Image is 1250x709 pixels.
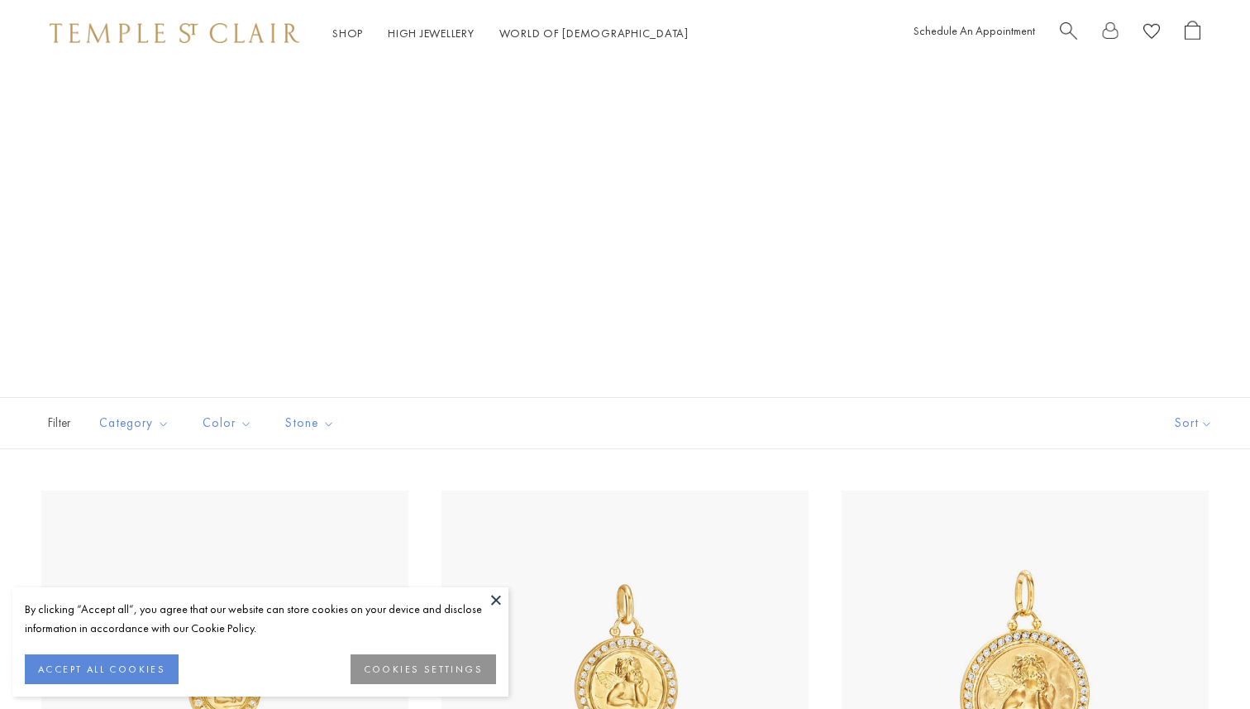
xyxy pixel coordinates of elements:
a: Search [1060,21,1077,46]
button: Category [87,405,182,442]
img: Temple St. Clair [50,23,299,43]
button: COOKIES SETTINGS [351,654,496,684]
button: Show sort by [1138,398,1250,448]
button: Stone [273,405,347,442]
a: ShopShop [332,26,363,41]
button: ACCEPT ALL COOKIES [25,654,179,684]
div: By clicking “Accept all”, you agree that our website can store cookies on your device and disclos... [25,600,496,638]
a: Open Shopping Bag [1185,21,1200,46]
a: High JewelleryHigh Jewellery [388,26,475,41]
span: Category [91,413,182,434]
span: Stone [277,413,347,434]
span: Color [194,413,265,434]
nav: Main navigation [332,23,689,44]
a: Schedule An Appointment [914,23,1035,38]
a: View Wishlist [1143,21,1160,46]
button: Color [190,405,265,442]
a: World of [DEMOGRAPHIC_DATA]World of [DEMOGRAPHIC_DATA] [499,26,689,41]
